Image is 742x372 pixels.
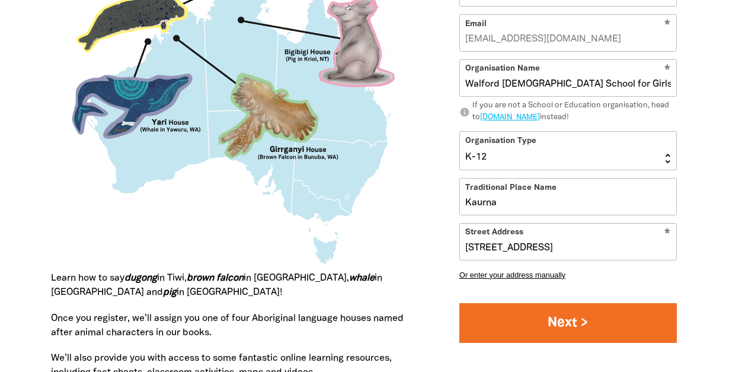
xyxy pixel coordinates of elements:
strong: dugong [124,274,157,282]
em: brown falcon [187,274,244,282]
a: [DOMAIN_NAME] [480,114,540,121]
p: Learn how to say in Tiwi, in [GEOGRAPHIC_DATA], in [GEOGRAPHIC_DATA] and in [GEOGRAPHIC_DATA]! [51,271,410,300]
i: info [459,107,470,117]
strong: whale [349,274,375,282]
button: Next > [459,303,677,343]
div: If you are not a School or Education organisation, head to instead! [472,100,677,123]
strong: pig [163,288,177,297]
button: Or enter your address manually [459,271,677,279]
p: Once you register, we’ll assign you one of four Aboriginal language houses named after animal cha... [51,311,410,340]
